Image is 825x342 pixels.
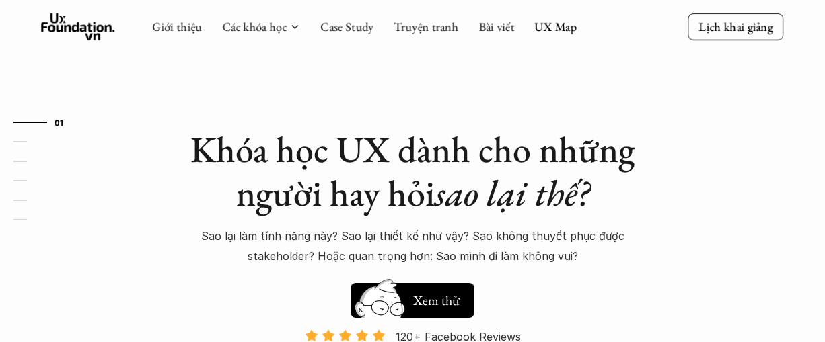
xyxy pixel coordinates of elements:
[478,19,514,34] a: Bài viết
[411,291,461,310] h5: Xem thử
[688,13,784,40] a: Lịch khai giảng
[320,19,373,34] a: Case Study
[534,19,577,34] a: UX Map
[222,19,287,34] a: Các khóa học
[177,128,648,215] h1: Khóa học UX dành cho những người hay hỏi
[55,118,64,127] strong: 01
[13,114,77,130] a: 01
[351,276,474,318] a: Xem thử
[435,169,589,216] em: sao lại thế?
[699,19,773,34] p: Lịch khai giảng
[152,19,202,34] a: Giới thiệu
[177,226,648,267] p: Sao lại làm tính năng này? Sao lại thiết kế như vậy? Sao không thuyết phục được stakeholder? Hoặc...
[394,19,458,34] a: Truyện tranh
